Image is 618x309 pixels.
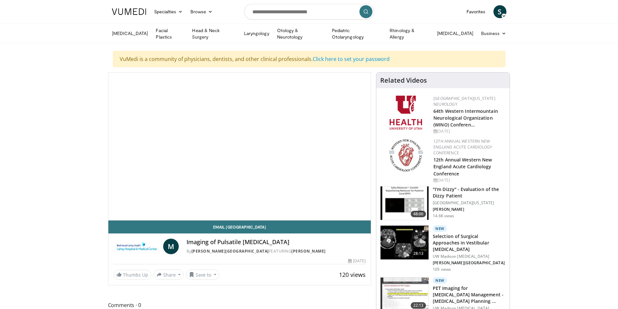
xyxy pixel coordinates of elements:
[348,258,366,264] div: [DATE]
[163,239,179,254] a: M
[433,285,506,304] h3: PET Imaging for [MEDICAL_DATA] Management - [MEDICAL_DATA] Planning …
[433,225,447,232] p: New
[112,8,146,15] img: VuMedi Logo
[191,248,269,254] a: [PERSON_NAME][GEOGRAPHIC_DATA]
[113,51,505,67] div: VuMedi is a community of physicians, dentists, and other clinical professionals.
[114,239,161,254] img: Lahey Hospital & Medical Center
[433,108,498,128] a: 64th Western Intermountain Neurological Organization (WINO) Conferen…
[433,27,477,40] a: [MEDICAL_DATA]
[381,186,429,220] img: 5373e1fe-18ae-47e7-ad82-0c604b173657.150x105_q85_crop-smart_upscale.jpg
[380,186,506,220] a: 48:00 "I'm Dizzy" - Evaluation of the Dizzy Patient [GEOGRAPHIC_DATA][US_STATE] [PERSON_NAME] 14....
[339,271,366,279] span: 120 views
[411,250,426,257] span: 28:13
[244,4,374,19] input: Search topics, interventions
[433,128,504,134] div: [DATE]
[273,27,328,40] a: Otology & Neurotology
[186,269,219,280] button: Save to
[433,277,447,284] p: New
[154,269,184,280] button: Share
[380,225,506,272] a: 28:13 New Selection of Surgical Approaches in Vestibular [MEDICAL_DATA] UW Madison [MEDICAL_DATA]...
[388,138,424,172] img: 0954f259-7907-4053-a817-32a96463ecc8.png.150x105_q85_autocrop_double_scale_upscale_version-0.2.png
[433,177,504,183] div: [DATE]
[150,5,187,18] a: Specialties
[291,248,326,254] a: [PERSON_NAME]
[386,27,433,40] a: Rhinology & Allergy
[477,27,510,40] a: Business
[187,239,366,246] h4: Imaging of Pulsatile [MEDICAL_DATA]
[463,5,490,18] a: Favorites
[433,186,506,199] h3: "I'm Dizzy" - Evaluation of the Dizzy Patient
[493,5,506,18] a: S
[328,27,386,40] a: Pediatric Otolaryngology
[114,270,151,280] a: Thumbs Up
[108,27,152,40] a: [MEDICAL_DATA]
[188,27,240,40] a: Head & Neck Surgery
[240,27,273,40] a: Laryngology
[380,77,427,84] h4: Related Videos
[187,248,366,254] div: By FEATURING
[108,220,371,233] a: Email [GEOGRAPHIC_DATA]
[433,138,492,156] a: 12th Annual Western New England Acute Cardiology Conference
[433,233,506,253] h3: Selection of Surgical Approaches in Vestibular [MEDICAL_DATA]
[411,302,426,309] span: 22:13
[411,211,426,217] span: 48:00
[433,267,451,272] p: 105 views
[390,96,422,130] img: f6362829-b0a3-407d-a044-59546adfd345.png.150x105_q85_autocrop_double_scale_upscale_version-0.2.png
[313,55,390,63] a: Click here to set your password
[433,260,506,266] p: [PERSON_NAME][GEOGRAPHIC_DATA]
[152,27,188,40] a: Facial Plastics
[433,207,506,212] p: [PERSON_NAME]
[433,200,506,206] p: [GEOGRAPHIC_DATA][US_STATE]
[433,96,495,107] a: [GEOGRAPHIC_DATA][US_STATE] Neurology
[433,157,492,176] a: 12th Annual Western New England Acute Cardiology Conference
[381,226,429,259] img: 95682de8-e5df-4f0b-b2ef-b28e4a24467c.150x105_q85_crop-smart_upscale.jpg
[433,254,506,259] p: UW Madison [MEDICAL_DATA]
[108,73,371,220] video-js: Video Player
[187,5,216,18] a: Browse
[433,213,454,219] p: 14.6K views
